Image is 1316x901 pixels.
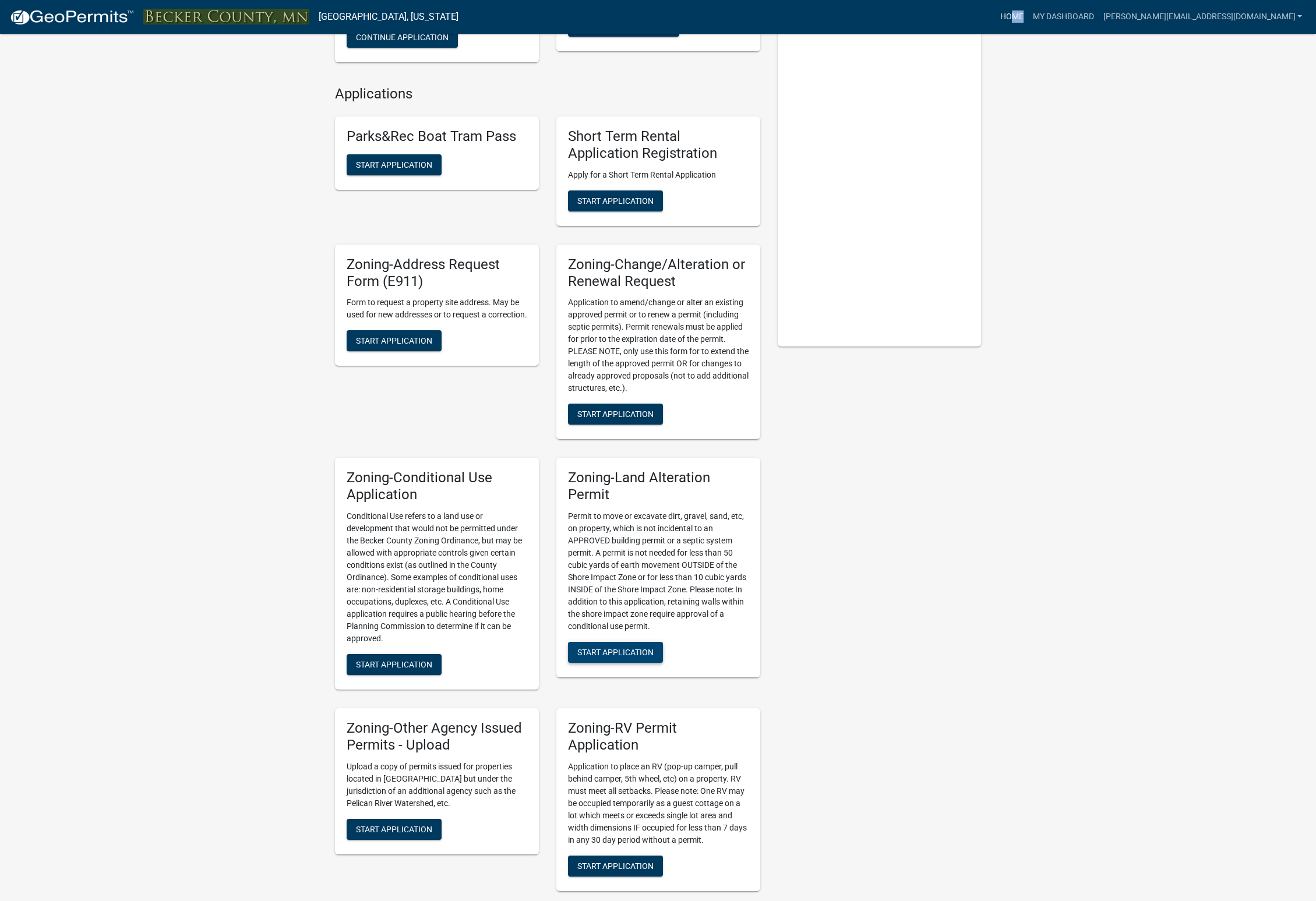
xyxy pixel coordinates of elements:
[568,128,749,162] h5: Short Term Rental Application Registration
[347,330,442,351] button: Start Application
[577,648,654,657] span: Start Application
[347,654,442,675] button: Start Application
[347,819,442,840] button: Start Application
[356,824,432,833] span: Start Application
[1099,6,1307,28] a: [PERSON_NAME][EMAIL_ADDRESS][DOMAIN_NAME]
[996,6,1028,28] a: Home
[568,469,749,503] h5: Zoning-Land Alteration Permit
[356,336,432,345] span: Start Application
[347,469,527,503] h5: Zoning-Conditional Use Application
[335,86,760,103] h4: Applications
[568,296,749,394] p: Application to amend/change or alter an existing approved permit or to renew a permit (including ...
[568,190,663,211] button: Start Application
[347,256,527,290] h5: Zoning-Address Request Form (E911)
[568,404,663,425] button: Start Application
[347,510,527,645] p: Conditional Use refers to a land use or development that would not be permitted under the Becker ...
[347,27,458,48] button: Continue Application
[356,160,432,169] span: Start Application
[1028,6,1099,28] a: My Dashboard
[568,642,663,663] button: Start Application
[568,510,749,633] p: Permit to move or excavate dirt, gravel, sand, etc, on property, which is not incidental to an AP...
[143,9,309,24] img: Becker County, Minnesota
[568,720,749,754] h5: Zoning-RV Permit Application
[347,128,527,145] h5: Parks&Rec Boat Tram Pass
[347,154,442,175] button: Start Application
[356,660,432,669] span: Start Application
[319,7,458,27] a: [GEOGRAPHIC_DATA], [US_STATE]
[568,761,749,846] p: Application to place an RV (pop-up camper, pull behind camper, 5th wheel, etc) on a property. RV ...
[577,861,654,870] span: Start Application
[577,409,654,419] span: Start Application
[568,256,749,290] h5: Zoning-Change/Alteration or Renewal Request
[577,196,654,205] span: Start Application
[568,856,663,877] button: Start Application
[347,761,527,810] p: Upload a copy of permits issued for properties located in [GEOGRAPHIC_DATA] but under the jurisdi...
[347,720,527,754] h5: Zoning-Other Agency Issued Permits - Upload
[568,169,749,181] p: Apply for a Short Term Rental Application
[347,296,527,321] p: Form to request a property site address. May be used for new addresses or to request a correction.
